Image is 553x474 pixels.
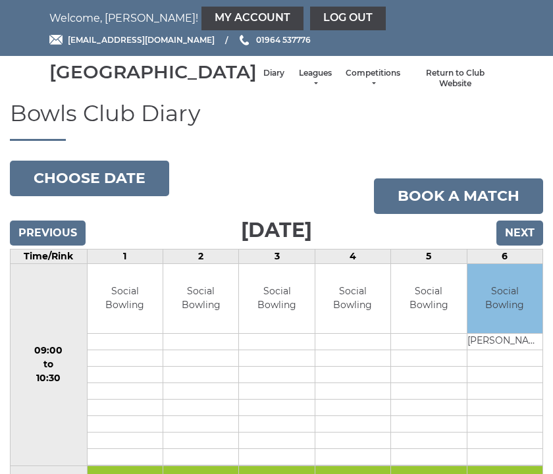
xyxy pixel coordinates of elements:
[391,264,466,333] td: Social Bowling
[496,221,543,246] input: Next
[49,7,504,30] nav: Welcome, [PERSON_NAME]!
[315,250,390,264] td: 4
[298,68,332,90] a: Leagues
[391,250,467,264] td: 5
[239,250,315,264] td: 3
[10,161,169,196] button: Choose date
[310,7,386,30] a: Log out
[413,68,497,90] a: Return to Club Website
[49,62,257,82] div: [GEOGRAPHIC_DATA]
[467,264,542,333] td: Social Bowling
[49,35,63,45] img: Email
[163,264,238,333] td: Social Bowling
[239,264,314,333] td: Social Bowling
[238,34,311,46] a: Phone us 01964 537776
[240,35,249,45] img: Phone us
[10,221,86,246] input: Previous
[263,68,284,79] a: Diary
[346,68,400,90] a: Competitions
[201,7,303,30] a: My Account
[87,250,163,264] td: 1
[467,333,542,350] td: [PERSON_NAME]
[49,34,215,46] a: Email [EMAIL_ADDRESS][DOMAIN_NAME]
[11,264,88,466] td: 09:00 to 10:30
[315,264,390,333] td: Social Bowling
[88,264,163,333] td: Social Bowling
[10,101,543,141] h1: Bowls Club Diary
[467,250,542,264] td: 6
[68,35,215,45] span: [EMAIL_ADDRESS][DOMAIN_NAME]
[256,35,311,45] span: 01964 537776
[11,250,88,264] td: Time/Rink
[374,178,543,214] a: Book a match
[163,250,238,264] td: 2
